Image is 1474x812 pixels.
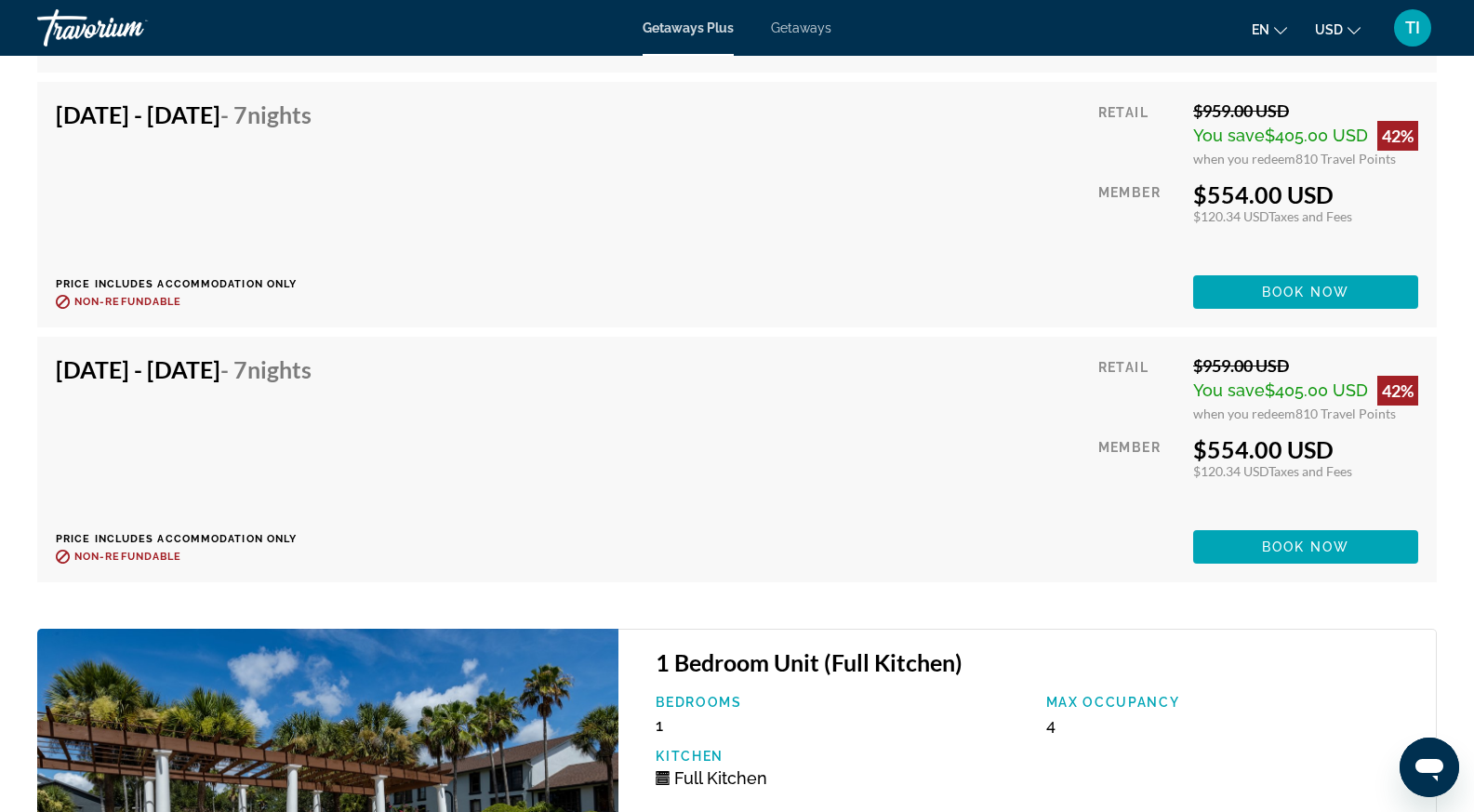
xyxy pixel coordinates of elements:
[247,355,312,383] span: Nights
[74,296,181,308] span: Non-refundable
[1315,22,1343,37] span: USD
[1193,355,1418,376] div: $959.00 USD
[1193,100,1418,121] div: $959.00 USD
[1295,406,1396,421] span: 810 Travel Points
[1268,463,1352,479] span: Taxes and Fees
[1193,530,1418,564] button: Book now
[674,768,767,788] span: Full Kitchen
[656,715,663,735] span: 1
[1193,151,1295,166] span: when you redeem
[247,100,312,128] span: Nights
[1193,126,1265,145] span: You save
[656,749,1027,764] p: Kitchen
[1098,180,1179,261] div: Member
[1265,380,1368,400] span: $405.00 USD
[1098,100,1179,166] div: Retail
[1098,355,1179,421] div: Retail
[1265,126,1368,145] span: $405.00 USD
[1098,435,1179,516] div: Member
[56,355,312,383] h4: [DATE] - [DATE]
[1193,463,1418,479] div: $120.34 USD
[643,20,734,35] a: Getaways Plus
[1193,275,1418,309] button: Book now
[1377,121,1418,151] div: 42%
[771,20,831,35] a: Getaways
[656,648,1417,676] h3: 1 Bedroom Unit (Full Kitchen)
[56,278,325,290] p: Price includes accommodation only
[220,355,312,383] span: - 7
[1262,539,1350,554] span: Book now
[220,100,312,128] span: - 7
[1400,738,1459,797] iframe: Кнопка запуска окна обмена сообщениями
[1193,435,1418,463] div: $554.00 USD
[1252,22,1269,37] span: en
[1377,376,1418,406] div: 42%
[1295,151,1396,166] span: 810 Travel Points
[1046,695,1417,710] p: Max Occupancy
[74,551,181,563] span: Non-refundable
[1252,16,1287,43] button: Change language
[1193,406,1295,421] span: when you redeem
[37,4,223,52] a: Travorium
[1405,19,1420,37] span: TI
[1388,8,1437,47] button: User Menu
[1268,208,1352,224] span: Taxes and Fees
[1262,285,1350,300] span: Book now
[56,533,325,545] p: Price includes accommodation only
[1193,380,1265,400] span: You save
[1046,715,1056,735] span: 4
[1315,16,1361,43] button: Change currency
[656,695,1027,710] p: Bedrooms
[56,100,312,128] h4: [DATE] - [DATE]
[1193,208,1418,224] div: $120.34 USD
[1193,180,1418,208] div: $554.00 USD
